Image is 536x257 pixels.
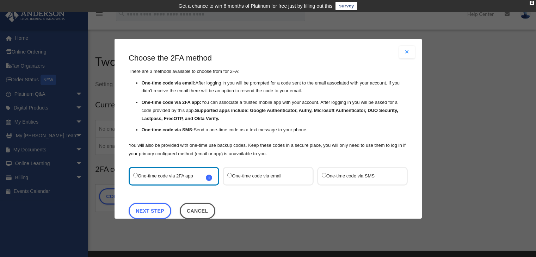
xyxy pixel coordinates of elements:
[530,1,534,5] div: close
[141,99,408,123] li: You can associate a trusted mobile app with your account. After logging in you will be asked for ...
[206,174,212,181] span: i
[179,202,215,219] button: Close this dialog window
[141,107,398,121] strong: Supported apps include: Google Authenticator, Authy, Microsoft Authenticator, DUO Security, Lastp...
[129,53,408,158] div: There are 3 methods available to choose from for 2FA:
[133,171,208,181] label: One-time code via 2FA app
[399,46,415,58] button: Close modal
[133,173,138,177] input: One-time code via 2FA appi
[129,202,171,219] a: Next Step
[335,2,357,10] a: survey
[321,171,396,181] label: One-time code via SMS
[227,173,232,177] input: One-time code via email
[129,141,408,158] p: You will also be provided with one-time use backup codes. Keep these codes in a secure place, you...
[227,171,302,181] label: One-time code via email
[179,2,333,10] div: Get a chance to win 6 months of Platinum for free just by filling out this
[141,127,193,132] strong: One-time code via SMS:
[141,126,408,134] li: Send a one-time code as a text message to your phone.
[141,80,195,85] strong: One-time code via email:
[129,53,408,64] h3: Choose the 2FA method
[141,100,201,105] strong: One-time code via 2FA app:
[321,173,326,177] input: One-time code via SMS
[141,79,408,95] li: After logging in you will be prompted for a code sent to the email associated with your account. ...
